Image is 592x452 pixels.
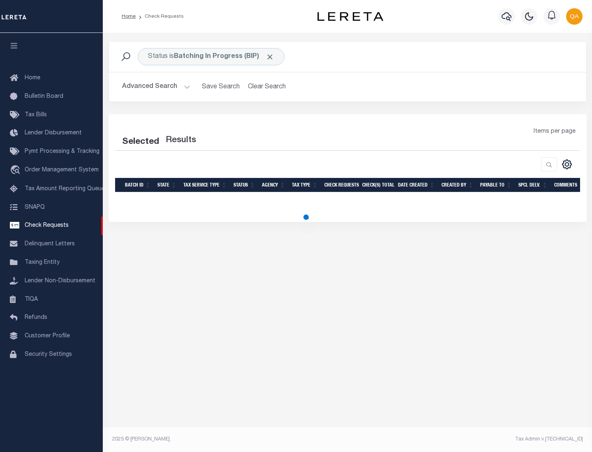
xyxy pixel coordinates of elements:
[534,127,576,136] span: Items per page
[25,75,40,81] span: Home
[122,79,190,95] button: Advanced Search
[25,260,60,265] span: Taxing Entity
[25,130,82,136] span: Lender Disbursement
[197,79,245,95] button: Save Search
[25,296,38,302] span: TIQA
[395,178,438,192] th: Date Created
[25,241,75,247] span: Delinquent Letters
[122,136,159,149] div: Selected
[138,48,284,65] div: Click to Edit
[25,204,45,210] span: SNAPQ
[259,178,289,192] th: Agency
[25,167,99,173] span: Order Management System
[515,178,551,192] th: Spcl Delv.
[551,178,588,192] th: Comments
[245,79,289,95] button: Clear Search
[136,13,184,20] li: Check Requests
[25,112,47,118] span: Tax Bills
[354,436,583,443] div: Tax Admin v.[TECHNICAL_ID]
[289,178,321,192] th: Tax Type
[106,436,348,443] div: 2025 © [PERSON_NAME].
[166,134,196,147] label: Results
[25,94,63,99] span: Bulletin Board
[438,178,477,192] th: Created By
[317,12,383,21] img: logo-dark.svg
[230,178,259,192] th: Status
[25,333,70,339] span: Customer Profile
[25,315,47,321] span: Refunds
[25,186,105,192] span: Tax Amount Reporting Queue
[174,53,274,60] b: Batching In Progress (BIP)
[266,53,274,61] span: Click to Remove
[25,149,99,155] span: Pymt Processing & Tracking
[566,8,583,25] img: svg+xml;base64,PHN2ZyB4bWxucz0iaHR0cDovL3d3dy53My5vcmcvMjAwMC9zdmciIHBvaW50ZXItZXZlbnRzPSJub25lIi...
[180,178,230,192] th: Tax Service Type
[25,278,95,284] span: Lender Non-Disbursement
[477,178,515,192] th: Payable To
[25,223,69,228] span: Check Requests
[154,178,180,192] th: State
[122,14,136,19] a: Home
[321,178,359,192] th: Check Requests
[25,352,72,357] span: Security Settings
[10,165,23,176] i: travel_explore
[122,178,154,192] th: Batch Id
[359,178,395,192] th: Check(s) Total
